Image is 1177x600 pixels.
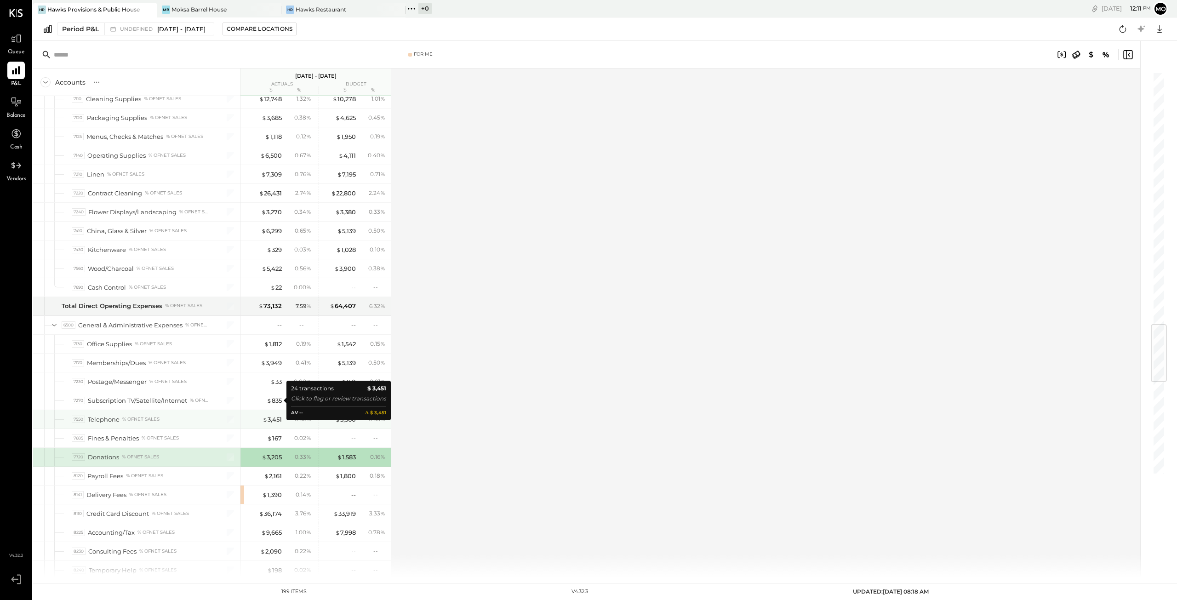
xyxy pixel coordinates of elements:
div: [DATE] [1102,4,1151,13]
div: 0.19 [370,132,385,141]
span: $ [259,95,264,103]
div: Operating Supplies [87,151,146,160]
div: 36,174 [259,509,282,518]
div: Accounting/Tax [88,528,135,537]
div: 3,949 [261,359,282,367]
span: $ [263,416,268,423]
div: % of NET SALES [139,548,177,554]
div: 0.67 [295,151,311,160]
div: 1,800 [335,472,356,480]
div: -- [351,547,356,556]
span: % [306,264,311,272]
div: 0.01 [370,377,385,386]
span: $ [335,472,340,480]
span: % [380,208,385,215]
div: % of NET SALES [179,209,209,215]
div: % of NET SALES [129,246,166,253]
div: 0.22 [295,472,311,480]
div: 7125 [72,133,84,141]
div: % [358,86,388,94]
div: 10,278 [332,95,356,103]
div: 1,583 [337,453,356,462]
span: $ [267,246,272,253]
div: 7,195 [337,170,356,179]
div: 4,625 [335,114,356,122]
div: 5,139 [337,359,356,367]
div: % of NET SALES [166,133,203,140]
a: Queue [0,30,32,57]
div: 1,028 [336,246,356,254]
span: $ [267,397,272,404]
span: $ [270,284,275,291]
a: Balance [0,93,32,120]
div: -- [373,434,385,442]
div: 0.41 [296,359,311,367]
div: % [284,86,314,94]
div: AV -- [291,409,303,417]
span: % [306,208,311,215]
span: $ [335,114,340,121]
div: 0.10 [370,246,385,254]
span: $ [261,529,266,536]
div: -- [351,434,356,443]
button: mo [1153,1,1168,16]
span: % [380,302,385,309]
div: Memberships/Dues [87,359,146,367]
span: % [306,151,311,159]
span: % [380,472,385,479]
span: % [380,151,385,159]
span: % [380,227,385,234]
span: % [380,340,385,347]
div: Compare Locations [227,25,292,33]
span: $ [261,171,266,178]
div: 3,451 [263,415,282,424]
span: $ [267,434,272,442]
div: % of NET SALES [144,96,181,102]
span: % [306,283,311,291]
span: $ [338,152,343,159]
div: + 0 [418,3,432,14]
span: $ [335,208,340,216]
div: 3,685 [262,114,282,122]
div: 1,812 [264,340,282,349]
div: 7270 [72,397,85,405]
div: 7,309 [261,170,282,179]
div: 0.03 [294,246,311,254]
span: P&L [11,80,22,88]
span: $ [261,227,266,234]
span: % [306,170,311,177]
span: $ [270,378,275,385]
div: 0.15 [370,340,385,348]
div: Wood/Charcoal [88,264,134,273]
a: Vendors [0,157,32,183]
div: 2,090 [260,547,282,556]
div: 0.71 [370,170,385,178]
a: P&L [0,62,32,88]
div: % of NET SALES [190,397,209,404]
div: 6,299 [261,227,282,235]
span: $ [262,491,267,498]
div: -- [351,566,356,575]
div: 7230 [72,378,85,386]
div: % of NET SALES [126,473,163,479]
div: 6.32 [369,302,385,310]
div: -- [351,321,356,330]
div: -- [277,321,282,330]
div: Temporary Help [89,566,137,575]
div: 3,270 [261,208,282,217]
span: % [380,377,385,385]
div: Cash Control [88,283,126,292]
div: 5,139 [337,227,356,235]
span: $ [336,246,341,253]
div: Moksa Barrel House [171,6,227,13]
div: 3,380 [335,208,356,217]
div: copy link [1090,4,1099,13]
span: Vendors [6,175,26,183]
div: 64,407 [330,302,356,310]
span: $ [331,189,336,197]
span: % [306,132,311,140]
span: % [380,189,385,196]
div: % of NET SALES [129,284,166,291]
span: Balance [6,112,26,120]
span: % [306,491,311,498]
